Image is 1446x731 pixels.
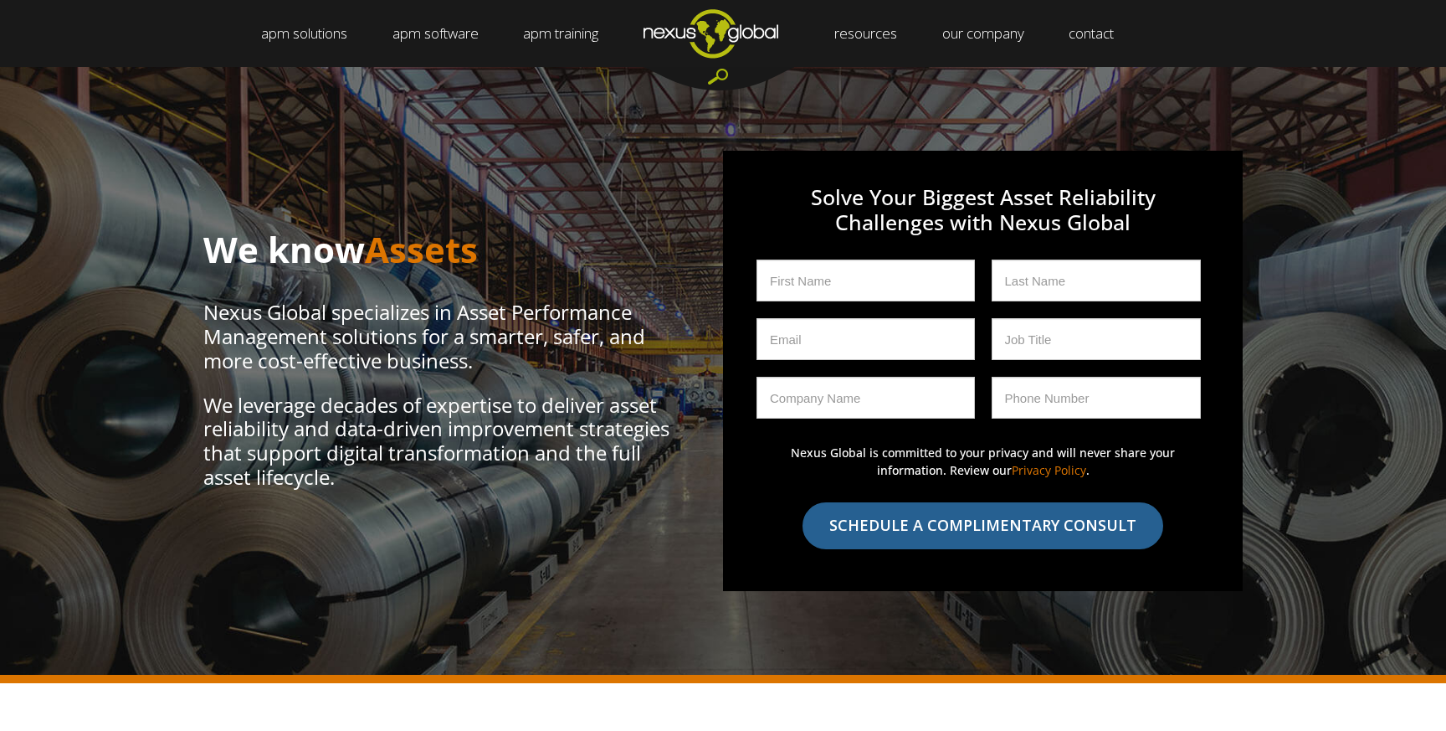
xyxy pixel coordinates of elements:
[992,260,1202,301] input: Last Name
[791,444,1176,479] p: Nexus Global is committed to your privacy and will never share your information. Review our .
[1012,462,1086,478] a: Privacy Policy
[203,394,673,490] p: We leverage decades of expertise to deliver asset reliability and data-driven improvement strateg...
[756,377,975,419] input: Company Name
[992,318,1202,360] input: Job Title
[203,232,673,267] h1: We know
[203,301,673,373] p: Nexus Global specializes in Asset Performance Management solutions for a smarter, safer, and more...
[365,225,478,273] span: Assets
[802,502,1163,549] input: SCHEDULE A COMPLIMENTARY CONSULT
[756,318,975,360] input: Email
[756,260,975,301] input: First Name
[774,184,1192,260] h3: Solve Your Biggest Asset Reliability Challenges with Nexus Global
[992,377,1202,419] input: Phone Number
